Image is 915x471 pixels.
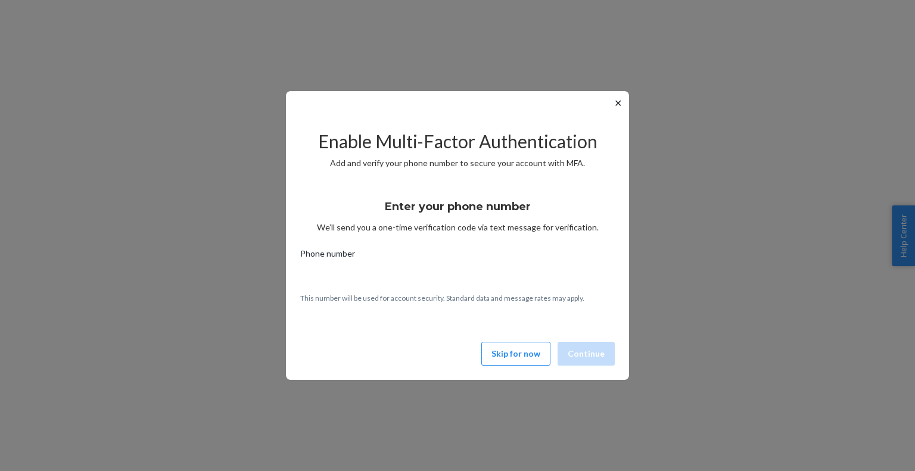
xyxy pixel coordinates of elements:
[558,342,615,366] button: Continue
[300,248,355,264] span: Phone number
[481,342,550,366] button: Skip for now
[300,157,615,169] p: Add and verify your phone number to secure your account with MFA.
[385,199,531,214] h3: Enter your phone number
[300,189,615,233] div: We’ll send you a one-time verification code via text message for verification.
[300,132,615,151] h2: Enable Multi-Factor Authentication
[612,96,624,110] button: ✕
[300,293,615,303] p: This number will be used for account security. Standard data and message rates may apply.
